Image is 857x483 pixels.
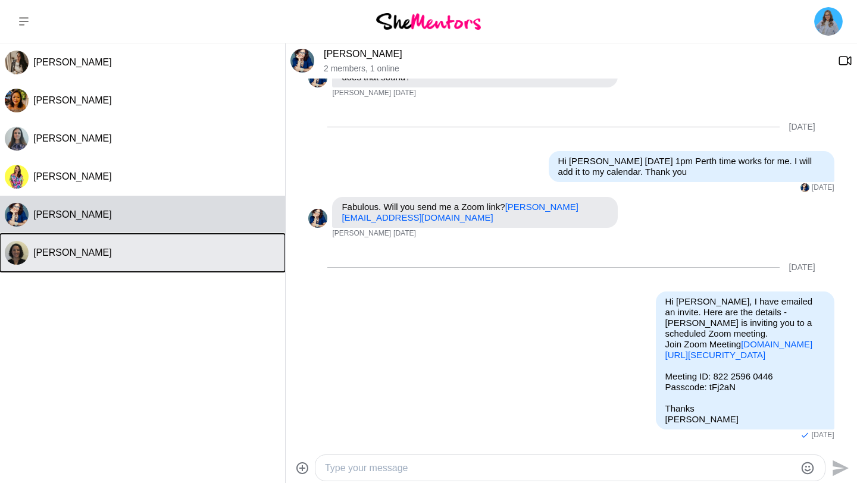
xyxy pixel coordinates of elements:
[814,7,843,36] img: Mona Swarup
[5,241,29,265] img: L
[33,171,112,181] span: [PERSON_NAME]
[665,403,825,425] p: Thanks [PERSON_NAME]
[290,49,314,73] img: A
[393,229,416,239] time: 2025-08-06T06:10:19.293Z
[5,165,29,189] div: Roslyn Thompson
[5,241,29,265] div: Laila Punj
[5,51,29,74] div: Christine Pietersz
[812,183,834,193] time: 2025-08-06T05:19:55.873Z
[800,461,815,475] button: Emoji picker
[324,49,402,59] a: [PERSON_NAME]
[33,57,112,67] span: [PERSON_NAME]
[800,183,809,192] img: A
[325,461,795,475] textarea: Type your message
[789,122,815,132] div: [DATE]
[33,209,112,219] span: [PERSON_NAME]
[33,95,112,105] span: [PERSON_NAME]
[308,68,327,87] div: Amanda Ewin
[332,229,391,239] span: [PERSON_NAME]
[5,203,29,227] div: Amanda Ewin
[5,203,29,227] img: A
[376,13,481,29] img: She Mentors Logo
[812,431,834,440] time: 2025-08-11T00:23:00.895Z
[558,156,825,177] p: Hi [PERSON_NAME] [DATE] 1pm Perth time works for me. I will add it to my calendar. Thank you
[324,64,828,74] p: 2 members , 1 online
[5,89,29,112] img: F
[332,89,391,98] span: [PERSON_NAME]
[342,202,608,223] p: Fabulous. Will you send me a Zoom link?
[33,247,112,258] span: [PERSON_NAME]
[290,49,314,73] div: Amanda Ewin
[665,339,813,360] a: [DOMAIN_NAME][URL][SECURITY_DATA]
[800,183,809,192] div: Amanda Ewin
[665,296,825,360] p: Hi [PERSON_NAME], I have emailed an invite. Here are the details - [PERSON_NAME] is inviting you ...
[308,209,327,228] img: A
[665,371,825,393] p: Meeting ID: 822 2596 0446 Passcode: tFj2aN
[5,165,29,189] img: R
[5,127,29,150] img: A
[308,68,327,87] img: A
[393,89,416,98] time: 2025-08-04T04:33:47.099Z
[5,89,29,112] div: Flora Chong
[5,127,29,150] div: Alison Renwick
[789,262,815,272] div: [DATE]
[342,202,578,222] a: [PERSON_NAME][EMAIL_ADDRESS][DOMAIN_NAME]
[825,454,852,481] button: Send
[33,133,112,143] span: [PERSON_NAME]
[5,51,29,74] img: C
[308,209,327,228] div: Amanda Ewin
